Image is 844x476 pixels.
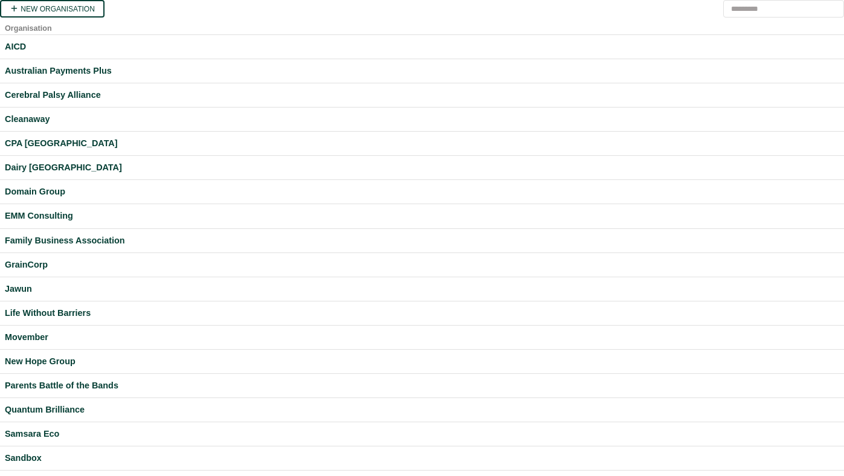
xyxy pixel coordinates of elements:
[5,185,839,199] a: Domain Group
[5,161,839,175] a: Dairy [GEOGRAPHIC_DATA]
[5,403,839,417] a: Quantum Brilliance
[5,427,839,441] a: Samsara Eco
[5,40,839,54] a: AICD
[5,88,839,102] a: Cerebral Palsy Alliance
[5,306,839,320] a: Life Without Barriers
[5,112,839,126] a: Cleanaway
[5,355,839,368] a: New Hope Group
[5,137,839,150] a: CPA [GEOGRAPHIC_DATA]
[5,234,839,248] a: Family Business Association
[5,282,839,296] a: Jawun
[5,451,839,465] a: Sandbox
[5,209,839,223] a: EMM Consulting
[5,330,839,344] a: Movember
[5,379,839,393] a: Parents Battle of the Bands
[5,258,839,272] a: GrainCorp
[5,64,839,78] a: Australian Payments Plus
